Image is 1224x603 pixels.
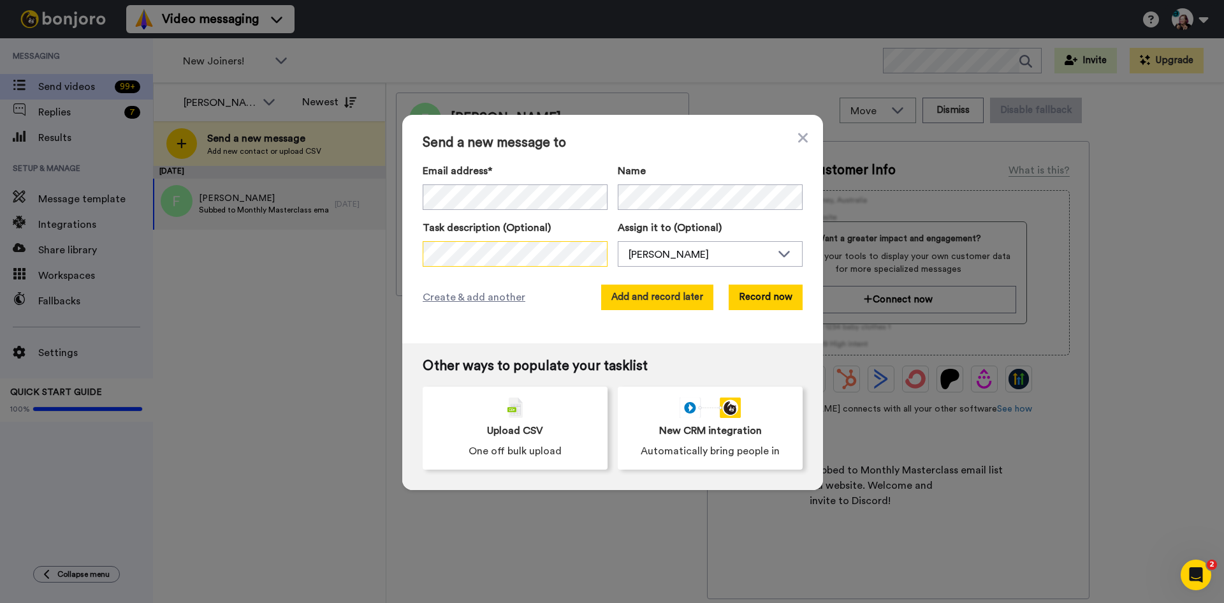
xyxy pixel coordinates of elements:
[423,359,803,374] span: Other ways to populate your tasklist
[469,443,562,459] span: One off bulk upload
[423,220,608,235] label: Task description (Optional)
[618,163,646,179] span: Name
[618,220,803,235] label: Assign it to (Optional)
[729,285,803,310] button: Record now
[1181,560,1211,590] iframe: Intercom live chat
[1207,560,1217,570] span: 2
[423,163,608,179] label: Email address*
[487,423,543,438] span: Upload CSV
[507,398,523,418] img: csv-grey.png
[423,290,525,305] span: Create & add another
[680,398,741,418] div: animation
[659,423,762,438] span: New CRM integration
[601,285,713,310] button: Add and record later
[629,247,771,262] div: [PERSON_NAME]
[423,135,803,151] span: Send a new message to
[641,443,780,459] span: Automatically bring people in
